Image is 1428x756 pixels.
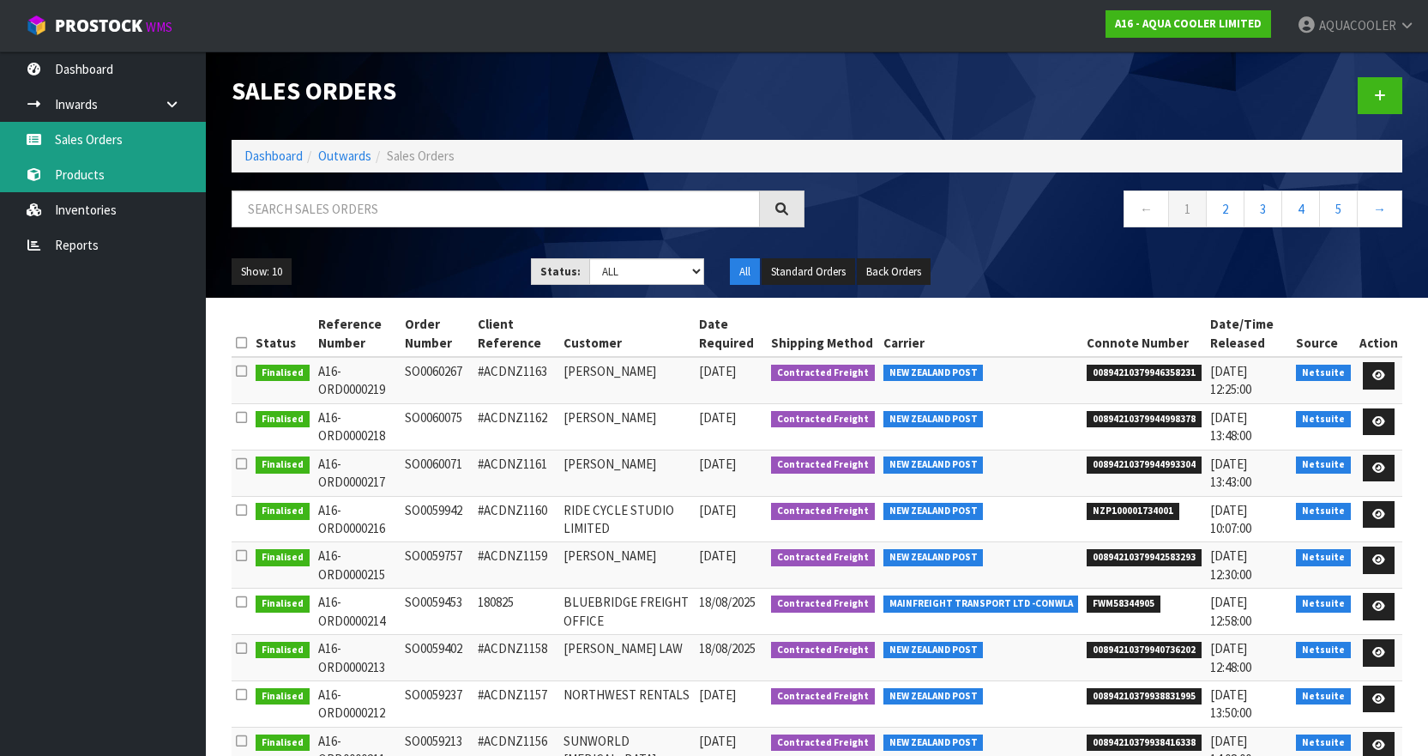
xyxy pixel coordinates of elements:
[314,496,401,542] td: A16-ORD0000216
[401,542,473,589] td: SO0059757
[1087,549,1202,566] span: 00894210379942583293
[314,403,401,450] td: A16-ORD0000218
[1281,191,1320,227] a: 4
[1210,502,1251,536] span: [DATE] 10:07:00
[473,635,559,681] td: #ACDNZ1158
[699,363,736,379] span: [DATE]
[1210,547,1251,582] span: [DATE] 12:30:00
[1087,365,1202,382] span: 00894210379946358231
[771,503,875,520] span: Contracted Freight
[232,77,804,105] h1: Sales Orders
[771,735,875,752] span: Contracted Freight
[857,258,931,286] button: Back Orders
[883,457,984,474] span: NEW ZEALAND POST
[699,409,736,426] span: [DATE]
[883,688,984,705] span: NEW ZEALAND POST
[473,542,559,589] td: #ACDNZ1159
[401,403,473,450] td: SO0060075
[401,635,473,681] td: SO0059402
[256,735,310,752] span: Finalised
[1087,457,1202,474] span: 00894210379944993304
[559,680,695,727] td: NORTHWEST RENTALS
[559,496,695,542] td: RIDE CYCLE STUDIO LIMITED
[387,148,455,164] span: Sales Orders
[699,733,736,749] span: [DATE]
[256,596,310,613] span: Finalised
[256,688,310,705] span: Finalised
[314,450,401,496] td: A16-ORD0000217
[1206,311,1292,357] th: Date/Time Released
[699,594,756,610] span: 18/08/2025
[1168,191,1207,227] a: 1
[1210,456,1251,490] span: [DATE] 13:43:00
[1296,503,1351,520] span: Netsuite
[559,450,695,496] td: [PERSON_NAME]
[1115,16,1262,31] strong: A16 - AQUA COOLER LIMITED
[559,589,695,635] td: BLUEBRIDGE FREIGHT OFFICE
[1292,311,1355,357] th: Source
[1124,191,1169,227] a: ←
[314,357,401,403] td: A16-ORD0000219
[883,735,984,752] span: NEW ZEALAND POST
[473,450,559,496] td: #ACDNZ1161
[314,680,401,727] td: A16-ORD0000212
[1355,311,1402,357] th: Action
[883,596,1079,613] span: MAINFREIGHT TRANSPORT LTD -CONWLA
[559,357,695,403] td: [PERSON_NAME]
[1210,594,1251,628] span: [DATE] 12:58:00
[1296,735,1351,752] span: Netsuite
[256,642,310,659] span: Finalised
[1319,191,1358,227] a: 5
[1296,411,1351,428] span: Netsuite
[473,589,559,635] td: 180825
[559,311,695,357] th: Customer
[883,642,984,659] span: NEW ZEALAND POST
[473,403,559,450] td: #ACDNZ1162
[730,258,760,286] button: All
[771,642,875,659] span: Contracted Freight
[1087,503,1179,520] span: NZP100001734001
[699,456,736,472] span: [DATE]
[473,357,559,403] td: #ACDNZ1163
[879,311,1083,357] th: Carrier
[883,503,984,520] span: NEW ZEALAND POST
[1296,549,1351,566] span: Netsuite
[883,549,984,566] span: NEW ZEALAND POST
[314,589,401,635] td: A16-ORD0000214
[771,411,875,428] span: Contracted Freight
[1296,642,1351,659] span: Netsuite
[1319,17,1396,33] span: AQUACOOLER
[1210,409,1251,444] span: [DATE] 13:48:00
[401,450,473,496] td: SO0060071
[256,503,310,520] span: Finalised
[767,311,879,357] th: Shipping Method
[1210,686,1251,721] span: [DATE] 13:50:00
[1296,457,1351,474] span: Netsuite
[762,258,855,286] button: Standard Orders
[699,502,736,518] span: [DATE]
[244,148,303,164] a: Dashboard
[1087,596,1160,613] span: FWM58344905
[256,457,310,474] span: Finalised
[1210,363,1251,397] span: [DATE] 12:25:00
[699,640,756,656] span: 18/08/2025
[55,15,142,37] span: ProStock
[401,680,473,727] td: SO0059237
[473,311,559,357] th: Client Reference
[146,19,172,35] small: WMS
[1357,191,1402,227] a: →
[771,365,875,382] span: Contracted Freight
[1206,191,1244,227] a: 2
[314,542,401,589] td: A16-ORD0000215
[883,411,984,428] span: NEW ZEALAND POST
[401,496,473,542] td: SO0059942
[1087,642,1202,659] span: 00894210379940736202
[232,191,760,227] input: Search sales orders
[1296,365,1351,382] span: Netsuite
[26,15,47,36] img: cube-alt.png
[473,680,559,727] td: #ACDNZ1157
[771,596,875,613] span: Contracted Freight
[771,549,875,566] span: Contracted Freight
[473,496,559,542] td: #ACDNZ1160
[256,549,310,566] span: Finalised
